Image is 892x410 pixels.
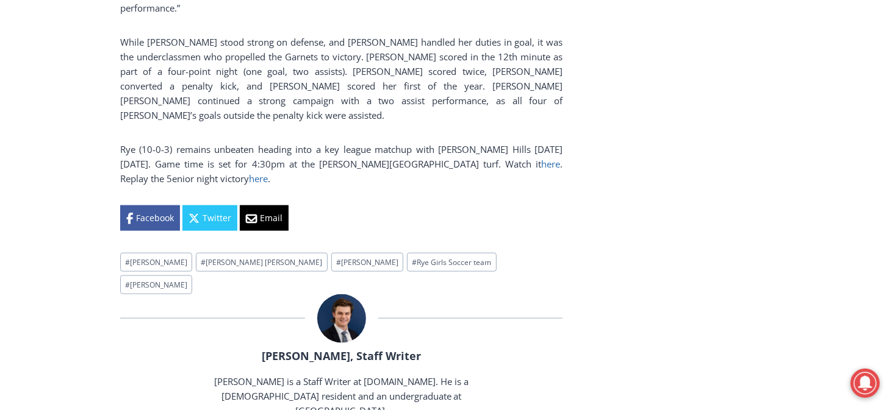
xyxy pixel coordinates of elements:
[120,275,192,294] a: #[PERSON_NAME]
[125,280,130,290] span: #
[120,253,192,272] a: #[PERSON_NAME]
[125,257,130,267] span: #
[412,257,417,267] span: #
[541,158,560,170] a: here
[120,35,563,122] p: While [PERSON_NAME] stood strong on defense, and [PERSON_NAME] handled her duties in goal, it was...
[201,257,206,267] span: #
[120,142,563,186] p: Rye (10-0-3) remains unbeaten heading into a key league matchup with [PERSON_NAME] Hills [DATE][D...
[262,348,421,363] a: [PERSON_NAME], Staff Writer
[317,294,366,343] img: Charlie Morris headshot PROFESSIONAL HEADSHOT
[249,172,268,185] a: here
[336,257,341,267] span: #
[120,205,180,231] a: Facebook
[407,253,496,272] a: #Rye Girls Soccer team
[240,205,289,231] a: Email
[196,253,327,272] a: #[PERSON_NAME] [PERSON_NAME]
[182,205,237,231] a: Twitter
[331,253,403,272] a: #[PERSON_NAME]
